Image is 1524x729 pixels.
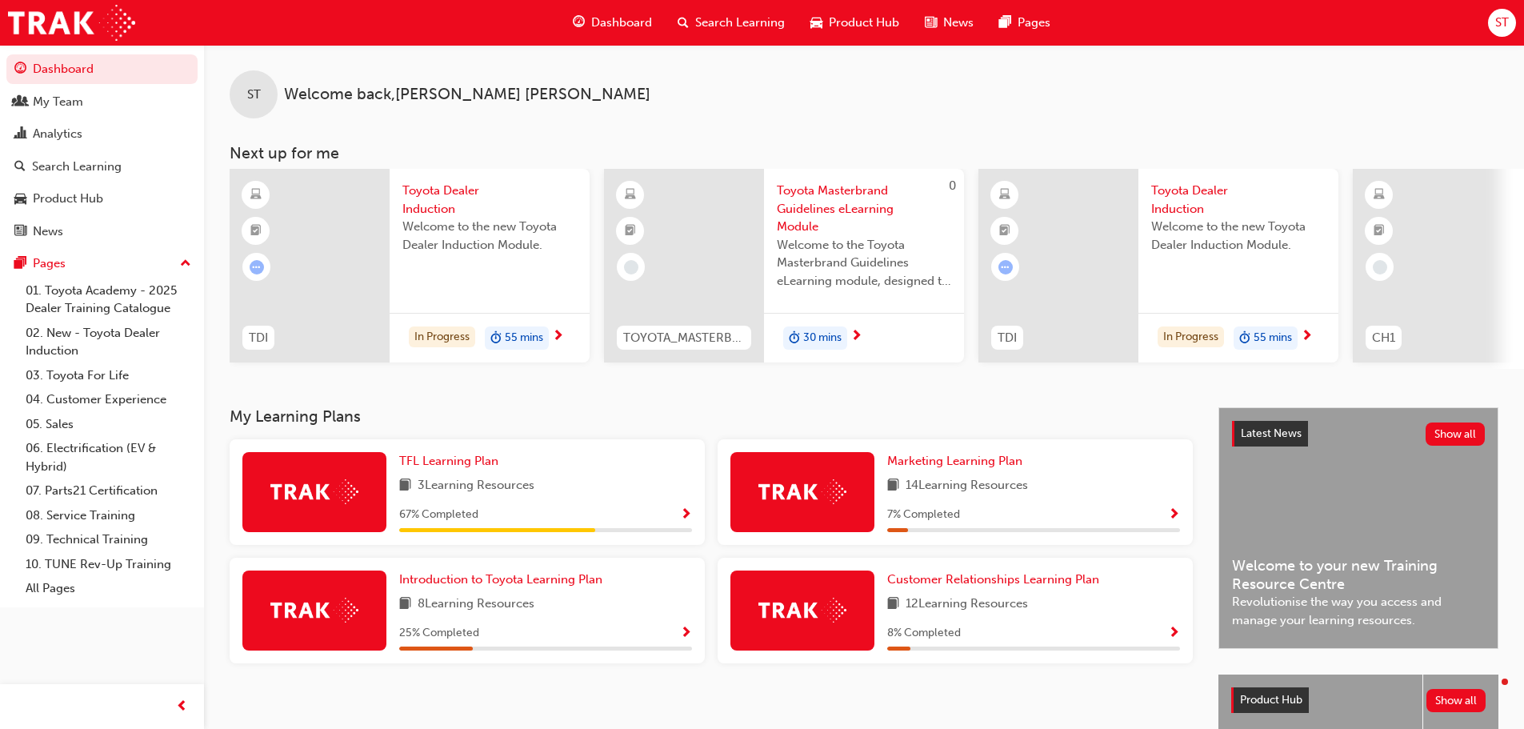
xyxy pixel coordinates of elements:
div: Product Hub [33,190,103,208]
span: book-icon [399,595,411,615]
span: booktick-icon [250,221,262,242]
span: 67 % Completed [399,506,478,524]
a: Analytics [6,119,198,149]
button: Show Progress [1168,623,1180,643]
span: learningResourceType_ELEARNING-icon [1374,185,1385,206]
a: Customer Relationships Learning Plan [887,571,1106,589]
button: Pages [6,249,198,278]
span: next-icon [1301,330,1313,344]
button: Show Progress [680,505,692,525]
a: Latest NewsShow all [1232,421,1485,447]
span: car-icon [14,192,26,206]
span: learningResourceType_ELEARNING-icon [625,185,636,206]
span: Revolutionise the way you access and manage your learning resources. [1232,593,1485,629]
span: News [943,14,974,32]
a: Product HubShow all [1231,687,1486,713]
a: Marketing Learning Plan [887,452,1029,471]
span: booktick-icon [1374,221,1385,242]
span: Show Progress [1168,508,1180,523]
span: pages-icon [999,13,1011,33]
span: news-icon [925,13,937,33]
div: News [33,222,63,241]
span: Pages [1018,14,1050,32]
span: Show Progress [1168,627,1180,641]
a: TDIToyota Dealer InductionWelcome to the new Toyota Dealer Induction Module.In Progressduration-i... [230,169,590,362]
span: learningResourceType_ELEARNING-icon [999,185,1010,206]
a: News [6,217,198,246]
img: Trak [758,479,846,504]
h3: My Learning Plans [230,407,1193,426]
span: search-icon [678,13,689,33]
span: Product Hub [829,14,899,32]
span: Show Progress [680,627,692,641]
div: My Team [33,93,83,111]
a: 02. New - Toyota Dealer Induction [19,321,198,363]
h3: Next up for me [204,144,1524,162]
span: 8 Learning Resources [418,595,534,615]
span: TFL Learning Plan [399,454,498,468]
a: Trak [8,5,135,41]
a: 06. Electrification (EV & Hybrid) [19,436,198,479]
span: Welcome to the Toyota Masterbrand Guidelines eLearning module, designed to enhance your knowledge... [777,236,951,290]
span: book-icon [399,476,411,496]
span: book-icon [887,476,899,496]
div: Analytics [33,125,82,143]
a: All Pages [19,576,198,601]
span: Marketing Learning Plan [887,454,1022,468]
span: pages-icon [14,257,26,271]
iframe: Intercom live chat [1470,675,1508,713]
span: Toyota Masterbrand Guidelines eLearning Module [777,182,951,236]
img: Trak [270,479,358,504]
button: Show Progress [1168,505,1180,525]
span: prev-icon [176,697,188,717]
span: 25 % Completed [399,624,479,643]
span: 8 % Completed [887,624,961,643]
span: next-icon [850,330,862,344]
button: Show Progress [680,623,692,643]
span: learningRecordVerb_NONE-icon [624,260,638,274]
span: Welcome back , [PERSON_NAME] [PERSON_NAME] [284,86,650,104]
a: Latest NewsShow allWelcome to your new Training Resource CentreRevolutionise the way you access a... [1218,407,1498,649]
span: book-icon [887,595,899,615]
img: Trak [270,598,358,623]
a: 07. Parts21 Certification [19,479,198,503]
span: learningRecordVerb_ATTEMPT-icon [998,260,1013,274]
span: booktick-icon [625,221,636,242]
button: Show all [1426,423,1486,446]
span: ST [247,86,261,104]
a: 01. Toyota Academy - 2025 Dealer Training Catalogue [19,278,198,321]
span: guage-icon [573,13,585,33]
a: 03. Toyota For Life [19,363,198,388]
div: Pages [33,254,66,273]
span: Introduction to Toyota Learning Plan [399,572,602,587]
img: Trak [758,598,846,623]
span: 30 mins [803,329,842,347]
span: Welcome to the new Toyota Dealer Induction Module. [402,218,577,254]
span: TOYOTA_MASTERBRAND_EL [623,329,745,347]
a: TFL Learning Plan [399,452,505,471]
span: 55 mins [505,329,543,347]
a: 10. TUNE Rev-Up Training [19,552,198,577]
a: Product Hub [6,184,198,214]
span: CH1 [1372,329,1395,347]
span: chart-icon [14,127,26,142]
span: learningResourceType_ELEARNING-icon [250,185,262,206]
a: 04. Customer Experience [19,387,198,412]
span: guage-icon [14,62,26,77]
span: learningRecordVerb_NONE-icon [1373,260,1387,274]
span: Dashboard [591,14,652,32]
span: 0 [949,178,956,193]
div: In Progress [409,326,475,348]
span: 14 Learning Resources [906,476,1028,496]
span: ST [1495,14,1509,32]
a: Search Learning [6,152,198,182]
a: news-iconNews [912,6,986,39]
a: guage-iconDashboard [560,6,665,39]
a: search-iconSearch Learning [665,6,798,39]
span: next-icon [552,330,564,344]
span: news-icon [14,225,26,239]
a: My Team [6,87,198,117]
a: 0TOYOTA_MASTERBRAND_ELToyota Masterbrand Guidelines eLearning ModuleWelcome to the Toyota Masterb... [604,169,964,362]
span: duration-icon [1239,328,1250,349]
